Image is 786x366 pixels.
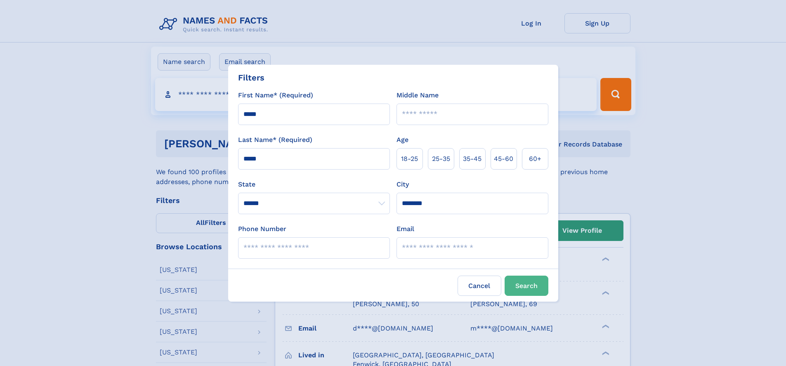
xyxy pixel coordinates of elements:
label: First Name* (Required) [238,90,313,100]
span: 45‑60 [494,154,513,164]
span: 18‑25 [401,154,418,164]
button: Search [505,276,548,296]
label: State [238,179,390,189]
label: Cancel [458,276,501,296]
label: Last Name* (Required) [238,135,312,145]
span: 25‑35 [432,154,450,164]
label: Phone Number [238,224,286,234]
span: 35‑45 [463,154,482,164]
div: Filters [238,71,264,84]
label: Age [397,135,408,145]
label: City [397,179,409,189]
label: Email [397,224,414,234]
span: 60+ [529,154,541,164]
label: Middle Name [397,90,439,100]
